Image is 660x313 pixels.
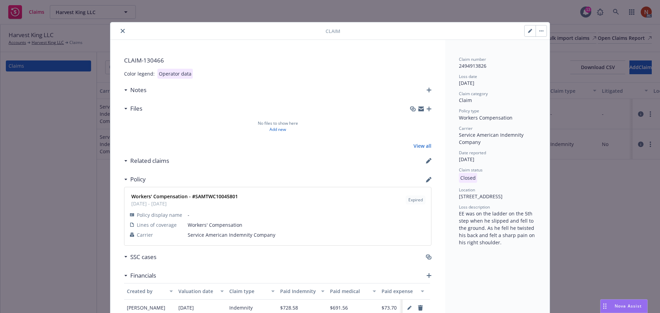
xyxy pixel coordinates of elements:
span: [DATE] - [DATE] [131,200,238,207]
div: [STREET_ADDRESS] [459,193,536,200]
a: Add new [269,126,286,133]
div: [DATE] [459,79,536,87]
button: Valuation date [176,283,227,300]
strong: Workers' Compensation - #SAMTWC10045801 [131,193,238,200]
span: Claim status [459,167,483,173]
div: Drag to move [601,300,609,313]
button: Paid expense [379,283,427,300]
span: Workers' Compensation [188,221,426,228]
div: Related claims [124,156,169,165]
h3: Related claims [130,156,169,165]
button: Created by [124,283,176,300]
div: Color legend: [124,70,155,77]
div: Notes [124,86,146,94]
span: Closed [459,175,477,181]
div: 2494913826 [459,62,536,69]
div: Financials [124,271,156,280]
div: [DATE] [459,156,536,163]
a: Workers' Compensation - #SAMTWC10045801[DATE] - [DATE]ExpiredPolicy display name-Lines of coverag... [124,187,431,246]
h3: Financials [130,271,156,280]
div: $728.58 [280,304,298,311]
p: Closed [459,173,477,183]
div: $73.70 [382,304,397,311]
div: Indemnity [229,304,253,311]
span: Carrier [137,231,153,238]
div: Claim type [229,288,267,295]
div: [DATE] [178,304,194,311]
div: Reserved indemnity [430,288,478,295]
button: Paid medical [327,283,379,300]
h3: Policy [130,175,146,184]
span: - [188,211,426,219]
div: EE was on the ladder on the 5th step when he slipped and fell to the ground. As he fell he twiste... [459,210,536,246]
a: remove [416,304,425,312]
h3: Files [130,104,142,113]
span: Lines of coverage [137,221,177,228]
button: Paid Indemnity [277,283,327,300]
button: Reserved indemnity [427,283,489,300]
a: pencil [405,304,414,312]
span: Location [459,187,475,193]
div: Paid expense [382,288,417,295]
div: Policy [124,175,146,184]
div: Claim [459,97,536,104]
span: Claim number [459,56,486,62]
span: Claim category [459,91,488,97]
div: Paid Indemnity [280,288,317,295]
span: Date reported [459,150,486,156]
span: Carrier [459,125,473,131]
div: $691.56 [330,304,348,311]
div: Valuation date [178,288,216,295]
div: Workers Compensation [459,114,536,121]
a: View all [414,142,431,149]
span: CLAIM- 130466 [124,56,431,65]
div: Created by [127,288,165,295]
div: Files [124,104,142,113]
div: Operator data [157,69,193,79]
span: Service American Indemnity Company [188,231,426,238]
span: Policy type [459,108,479,114]
span: Loss description [459,204,490,210]
div: Paid medical [330,288,368,295]
div: Service American Indemnity Company [459,131,536,146]
button: Claim type [227,283,277,300]
span: Claim [326,27,340,35]
span: Expired [408,197,423,203]
h3: Notes [130,86,146,94]
div: SSC cases [124,253,156,261]
span: Nova Assist [615,303,642,309]
button: Nova Assist [600,299,648,313]
button: close [119,27,127,35]
span: No files to show here [258,120,298,126]
h3: SSC cases [130,253,156,261]
span: Policy display name [137,211,182,219]
span: Loss date [459,74,477,79]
